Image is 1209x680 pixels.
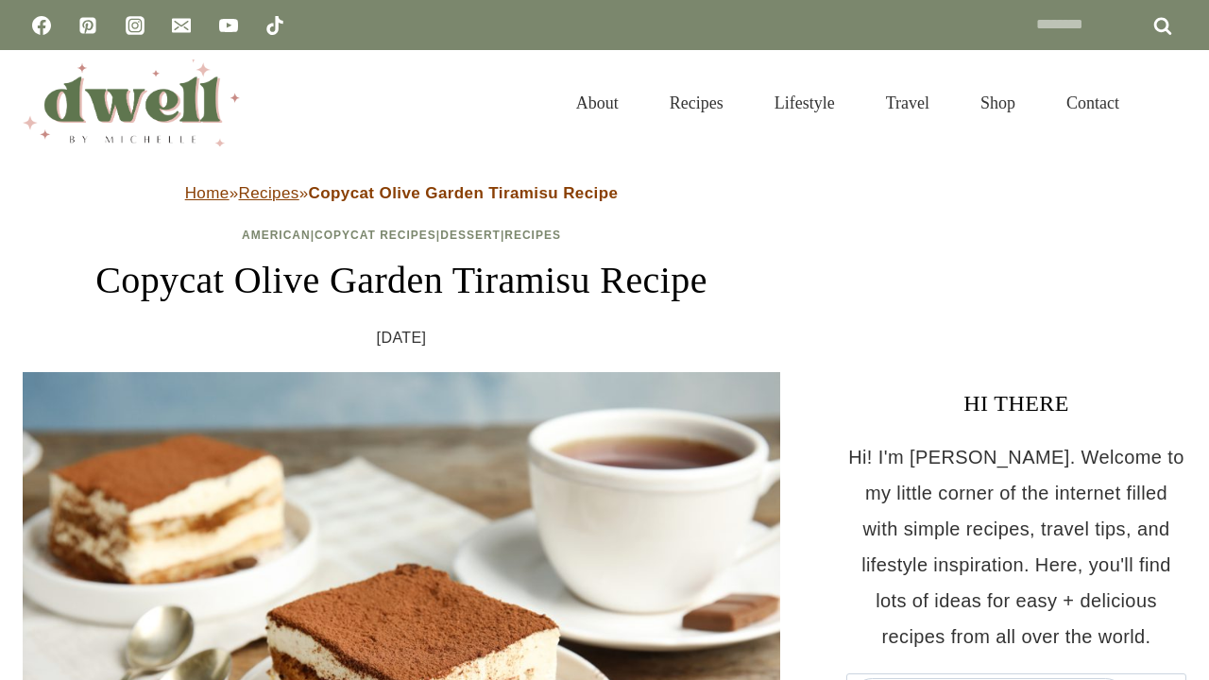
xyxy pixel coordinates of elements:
a: YouTube [210,7,247,44]
a: Recipes [238,184,298,202]
a: Recipes [504,229,561,242]
img: DWELL by michelle [23,59,240,146]
a: American [242,229,311,242]
a: Instagram [116,7,154,44]
a: Email [162,7,200,44]
nav: Primary Navigation [551,70,1145,136]
a: Shop [955,70,1041,136]
span: » » [185,184,619,202]
a: TikTok [256,7,294,44]
time: [DATE] [377,324,427,352]
a: Dessert [440,229,501,242]
a: Home [185,184,230,202]
a: Travel [860,70,955,136]
a: Lifestyle [749,70,860,136]
h3: HI THERE [846,386,1186,420]
a: Recipes [644,70,749,136]
a: Contact [1041,70,1145,136]
a: About [551,70,644,136]
a: Copycat Recipes [315,229,436,242]
a: Pinterest [69,7,107,44]
a: Facebook [23,7,60,44]
h1: Copycat Olive Garden Tiramisu Recipe [23,252,780,309]
p: Hi! I'm [PERSON_NAME]. Welcome to my little corner of the internet filled with simple recipes, tr... [846,439,1186,654]
span: | | | [242,229,561,242]
strong: Copycat Olive Garden Tiramisu Recipe [309,184,619,202]
button: View Search Form [1154,87,1186,119]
